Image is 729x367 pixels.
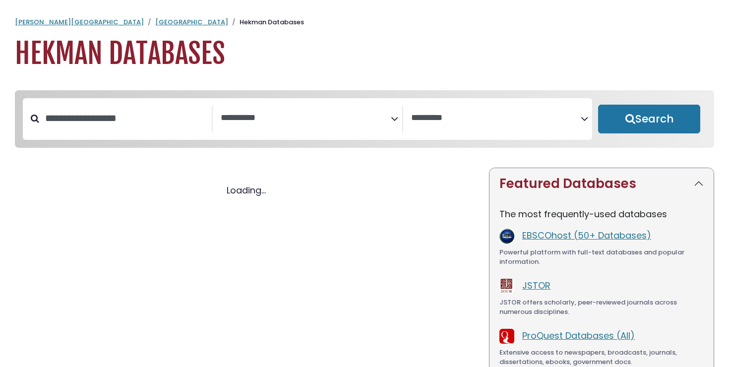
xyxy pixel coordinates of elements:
textarea: Search [221,113,390,123]
a: [GEOGRAPHIC_DATA] [155,17,228,27]
input: Search database by title or keyword [39,110,212,126]
textarea: Search [411,113,581,123]
nav: Search filters [15,90,714,148]
li: Hekman Databases [228,17,304,27]
a: JSTOR [522,279,550,292]
h1: Hekman Databases [15,37,714,70]
nav: breadcrumb [15,17,714,27]
a: [PERSON_NAME][GEOGRAPHIC_DATA] [15,17,144,27]
div: Extensive access to newspapers, broadcasts, journals, dissertations, ebooks, government docs. [499,348,704,367]
div: Loading... [15,183,477,197]
a: EBSCOhost (50+ Databases) [522,229,651,242]
div: JSTOR offers scholarly, peer-reviewed journals across numerous disciplines. [499,298,704,317]
div: Powerful platform with full-text databases and popular information. [499,247,704,267]
a: ProQuest Databases (All) [522,329,635,342]
p: The most frequently-used databases [499,207,704,221]
button: Submit for Search Results [598,105,700,133]
button: Featured Databases [489,168,714,199]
